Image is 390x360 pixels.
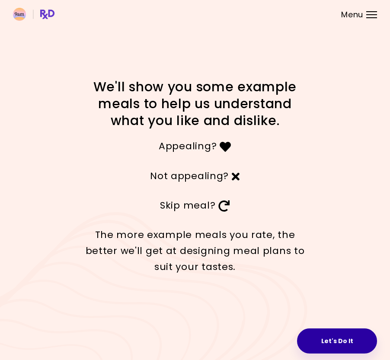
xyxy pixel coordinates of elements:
[83,227,307,275] p: The more example meals you rate, the better we'll get at designing meal plans to suit your tastes.
[83,167,307,184] p: Not appealing?
[13,8,54,21] img: RxDiet
[83,197,307,213] p: Skip meal?
[83,138,307,154] p: Appealing?
[297,328,377,354] button: Let's Do It
[83,78,307,129] h1: We'll show you some example meals to help us understand what you like and dislike.
[341,11,363,19] span: Menu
